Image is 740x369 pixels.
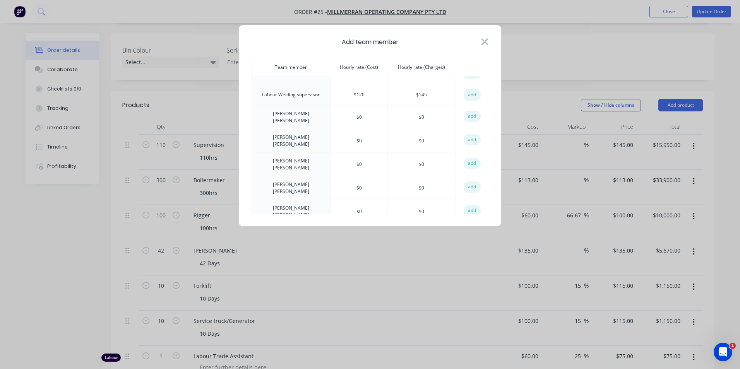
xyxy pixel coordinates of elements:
[342,38,399,47] span: Add team member
[387,200,456,224] td: $ 0
[387,106,456,129] td: $ 0
[331,84,387,106] td: $ 120
[252,106,331,129] td: [PERSON_NAME] [PERSON_NAME]
[464,205,481,217] button: add
[464,158,481,169] button: add
[387,153,456,176] td: $ 0
[387,129,456,153] td: $ 0
[464,111,481,122] button: add
[387,176,456,200] td: $ 0
[387,59,456,76] th: Hourly rate (Charged)
[456,59,488,76] th: action
[252,200,331,224] td: [PERSON_NAME] [PERSON_NAME]
[331,200,387,224] td: $ 0
[730,343,736,349] span: 1
[387,84,456,106] td: $ 145
[331,129,387,153] td: $ 0
[464,89,481,101] button: add
[714,343,732,361] iframe: Intercom live chat
[464,181,481,193] button: add
[464,134,481,146] button: add
[252,59,331,76] th: Team member
[252,153,331,176] td: [PERSON_NAME] [PERSON_NAME]
[331,153,387,176] td: $ 0
[252,129,331,153] td: [PERSON_NAME] [PERSON_NAME]
[331,176,387,200] td: $ 0
[331,106,387,129] td: $ 0
[252,84,331,106] td: Labour Welding supervisor
[331,59,387,76] th: Hourly rate (Cost)
[252,176,331,200] td: [PERSON_NAME] [PERSON_NAME]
